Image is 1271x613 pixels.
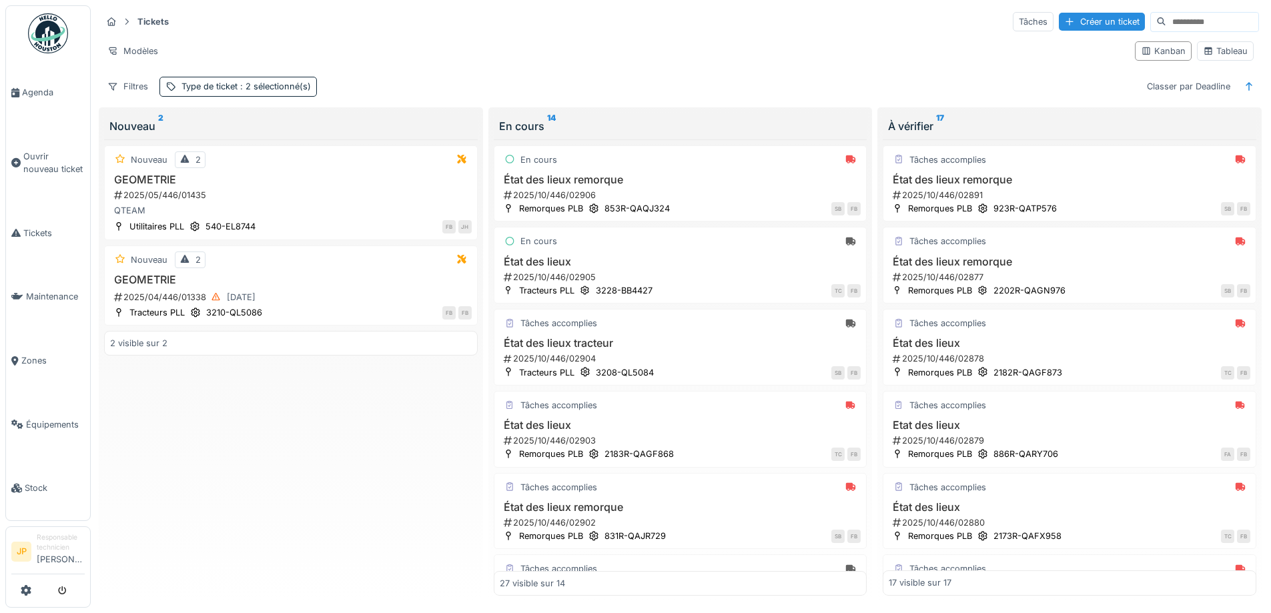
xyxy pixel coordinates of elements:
span: : 2 sélectionné(s) [238,81,311,91]
div: FB [847,366,861,380]
div: Tâches accomplies [520,399,597,412]
div: 2025/10/446/02879 [891,434,1250,447]
div: 2025/10/446/02902 [502,516,861,529]
div: Tâches accomplies [520,481,597,494]
div: Classer par Deadline [1141,77,1236,96]
div: 2025/10/446/02904 [502,352,861,365]
div: FB [442,306,456,320]
h3: État des lieux [500,255,861,268]
div: FB [458,306,472,320]
h3: GEOMETRIE [110,273,472,286]
div: 2173R-QAFX958 [993,530,1062,542]
div: 2025/10/446/02903 [502,434,861,447]
div: 540-EL8744 [205,220,256,233]
div: Tâches accomplies [909,399,986,412]
h3: État des lieux [889,337,1250,350]
div: En cours [520,153,557,166]
div: Tracteurs PLL [129,306,185,319]
div: 886R-QARY706 [993,448,1058,460]
div: FB [847,448,861,461]
div: Nouveau [131,153,167,166]
div: Tracteurs PLL [519,284,574,297]
div: Remorques PLB [519,202,583,215]
a: Maintenance [6,265,90,329]
a: Ouvrir nouveau ticket [6,125,90,201]
img: Badge_color-CXgf-gQk.svg [28,13,68,53]
span: Maintenance [26,290,85,303]
div: Remorques PLB [908,284,972,297]
div: 3228-BB4427 [596,284,653,297]
div: 2 [195,153,201,166]
div: FB [442,220,456,233]
div: 831R-QAJR729 [604,530,666,542]
div: 2182R-QAGF873 [993,366,1062,379]
div: 27 visible sur 14 [500,576,565,589]
div: 2025/10/446/02905 [502,271,861,283]
span: Zones [21,354,85,367]
li: [PERSON_NAME] [37,532,85,571]
div: FB [1237,448,1250,461]
sup: 17 [936,118,944,134]
div: Tâches accomplies [909,317,986,330]
div: JH [458,220,472,233]
div: À vérifier [888,118,1251,134]
div: Remorques PLB [519,448,583,460]
div: Kanban [1141,45,1186,57]
a: Stock [6,456,90,520]
sup: 2 [158,118,163,134]
div: Utilitaires PLL [129,220,184,233]
div: 2202R-QAGN976 [993,284,1066,297]
div: SB [831,202,845,215]
div: Tâches accomplies [520,317,597,330]
h3: GEOMETRIE [110,173,472,186]
div: FB [1237,530,1250,543]
div: Tâches accomplies [909,562,986,575]
div: 923R-QATP576 [993,202,1057,215]
a: Tickets [6,201,90,265]
h3: Etat des lieux [889,419,1250,432]
span: Tickets [23,227,85,239]
div: En cours [520,235,557,247]
div: FB [847,202,861,215]
span: Ouvrir nouveau ticket [23,150,85,175]
div: TC [1221,530,1234,543]
div: 2183R-QAGF868 [604,448,674,460]
div: 3208-QL5084 [596,366,654,379]
li: JP [11,542,31,562]
div: Responsable technicien [37,532,85,553]
div: 2025/04/446/01338 [113,289,472,305]
span: Agenda [22,86,85,99]
a: Zones [6,329,90,393]
h3: État des lieux remorque [500,501,861,514]
div: Tâches accomplies [909,481,986,494]
strong: Tickets [132,15,174,28]
div: FB [1237,202,1250,215]
div: Remorques PLB [908,202,972,215]
span: Stock [25,482,85,494]
div: Tracteurs PLL [519,366,574,379]
div: Remorques PLB [908,448,972,460]
div: 2025/10/446/02880 [891,516,1250,529]
div: FB [847,530,861,543]
div: 853R-QAQJ324 [604,202,670,215]
div: 17 visible sur 17 [889,576,951,589]
h3: État des lieux remorque [889,173,1250,186]
div: 2025/10/446/02891 [891,189,1250,201]
div: SB [1221,284,1234,297]
span: Équipements [26,418,85,431]
div: 2025/10/446/02906 [502,189,861,201]
div: QTEAM [110,204,472,217]
sup: 14 [547,118,556,134]
div: TC [831,284,845,297]
h3: État des lieux [889,501,1250,514]
div: 2025/10/446/02877 [891,271,1250,283]
div: SB [1221,202,1234,215]
h3: État des lieux remorque [500,173,861,186]
div: 3210-QL5086 [206,306,262,319]
div: SB [831,366,845,380]
h3: État des lieux tracteur [500,337,861,350]
div: Tableau [1203,45,1248,57]
div: Type de ticket [181,80,311,93]
div: Remorques PLB [908,530,972,542]
h3: État des lieux [500,419,861,432]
